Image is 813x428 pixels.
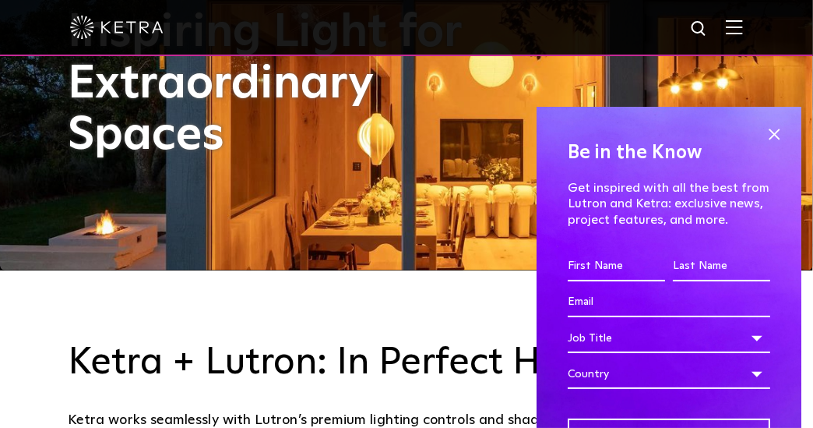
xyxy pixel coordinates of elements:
input: Last Name [673,252,770,281]
img: Hamburger%20Nav.svg [726,19,743,34]
h4: Be in the Know [568,138,770,168]
input: Email [568,288,770,317]
div: Job Title [568,324,770,353]
input: First Name [568,252,665,281]
img: search icon [690,19,709,39]
h1: Inspiring Light for Extraordinary Spaces [68,7,509,161]
h3: Ketra + Lutron: In Perfect Harmony [68,341,745,386]
p: Get inspired with all the best from Lutron and Ketra: exclusive news, project features, and more. [568,180,770,228]
div: Country [568,359,770,389]
img: ketra-logo-2019-white [70,16,164,39]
